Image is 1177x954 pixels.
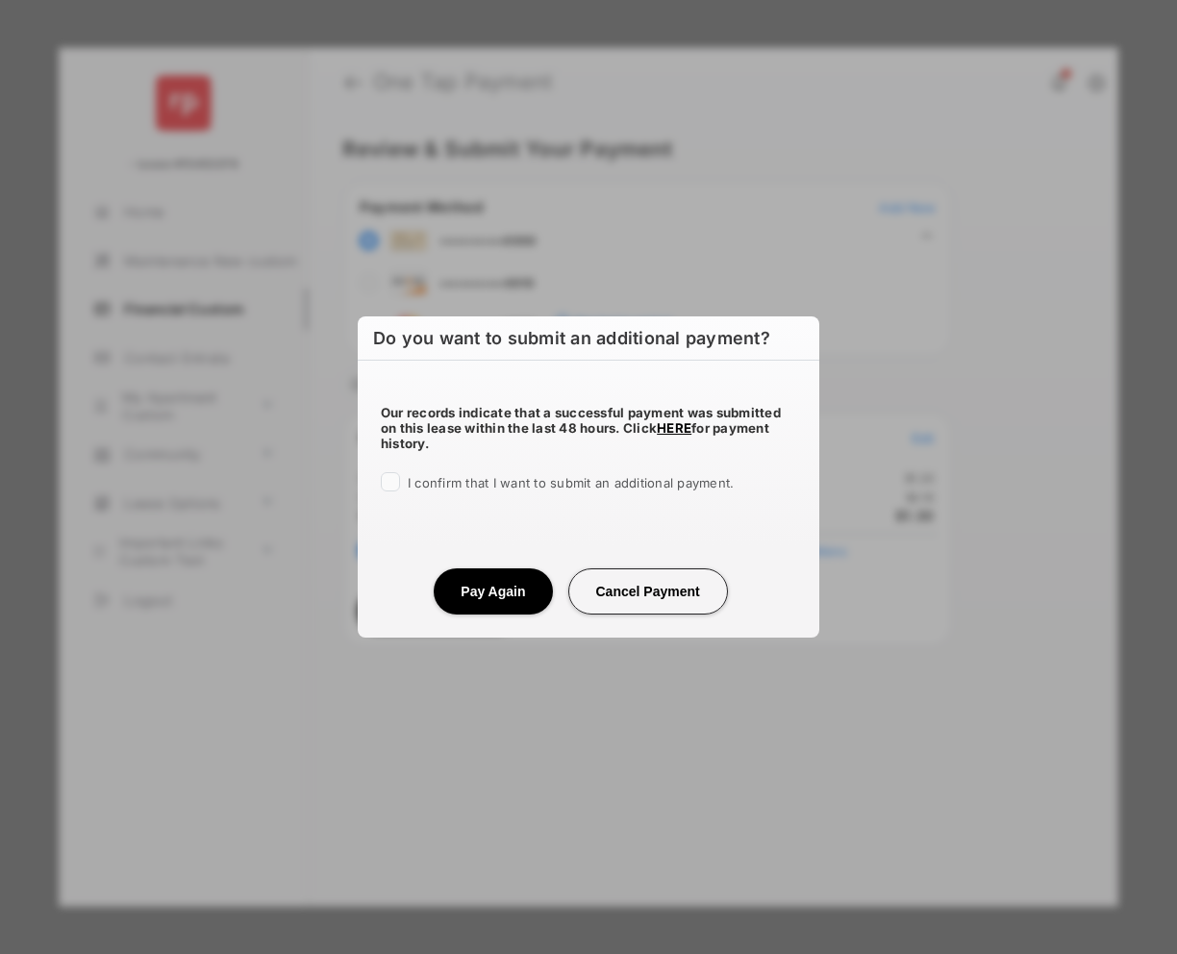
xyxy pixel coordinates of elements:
span: I confirm that I want to submit an additional payment. [408,475,734,490]
h5: Our records indicate that a successful payment was submitted on this lease within the last 48 hou... [381,405,796,451]
button: Cancel Payment [568,568,728,615]
button: Pay Again [434,568,552,615]
h6: Do you want to submit an additional payment? [358,316,819,361]
a: HERE [657,420,691,436]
